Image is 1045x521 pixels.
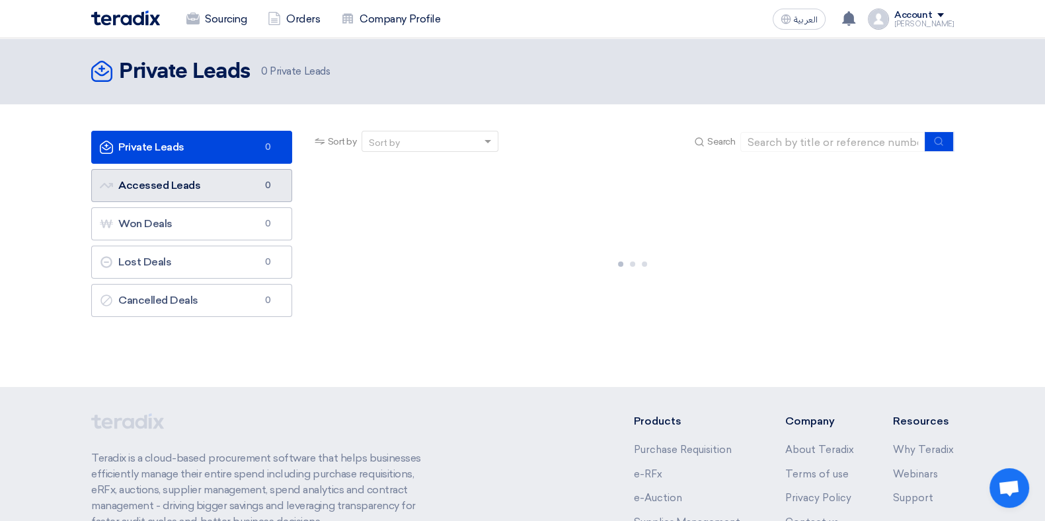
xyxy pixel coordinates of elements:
div: Sort by [369,136,400,150]
a: Company Profile [330,5,451,34]
a: Lost Deals0 [91,246,292,279]
div: Account [894,10,932,21]
a: Private Leads0 [91,131,292,164]
a: Support [893,492,933,504]
a: Webinars [893,468,938,480]
span: العربية [794,15,818,24]
span: Search [707,135,735,149]
div: Open chat [989,468,1029,508]
a: About Teradix [785,444,853,456]
span: Sort by [328,135,357,149]
input: Search by title or reference number [740,132,925,152]
a: e-Auction [634,492,682,504]
a: Terms of use [785,468,848,480]
a: Won Deals0 [91,207,292,240]
span: 0 [260,141,276,154]
a: Orders [257,5,330,34]
a: Privacy Policy [785,492,851,504]
h2: Private Leads [119,59,251,85]
span: 0 [261,65,268,77]
li: Products [634,413,746,429]
a: Sourcing [176,5,257,34]
img: profile_test.png [868,9,889,30]
a: Why Teradix [893,444,954,456]
a: Cancelled Deals0 [91,284,292,317]
a: Accessed Leads0 [91,169,292,202]
button: العربية [773,9,826,30]
img: Teradix logo [91,11,160,26]
span: Private Leads [261,64,330,79]
a: Purchase Requisition [634,444,732,456]
li: Resources [893,413,954,429]
span: 0 [260,256,276,269]
div: [PERSON_NAME] [894,20,954,28]
span: 0 [260,294,276,307]
span: 0 [260,179,276,192]
a: e-RFx [634,468,662,480]
li: Company [785,413,853,429]
span: 0 [260,217,276,230]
